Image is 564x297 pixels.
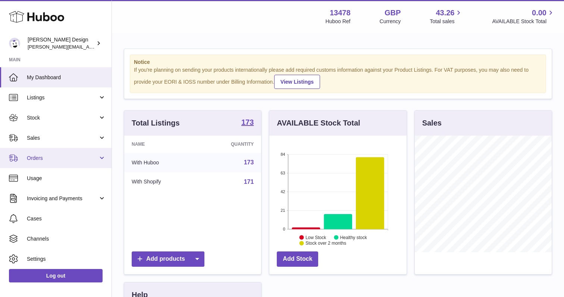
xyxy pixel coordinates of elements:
[281,171,285,175] text: 63
[198,136,261,153] th: Quantity
[380,18,401,25] div: Currency
[9,269,103,282] a: Log out
[277,118,360,128] h3: AVAILABLE Stock Total
[27,235,106,242] span: Channels
[132,251,204,267] a: Add products
[492,18,555,25] span: AVAILABLE Stock Total
[28,36,95,50] div: [PERSON_NAME] Design
[305,241,346,246] text: Stock over 2 months
[283,227,285,231] text: 0
[134,59,542,66] strong: Notice
[422,118,442,128] h3: Sales
[244,159,254,165] a: 173
[27,256,106,263] span: Settings
[281,152,285,157] text: 84
[281,189,285,194] text: 42
[124,172,198,192] td: With Shopify
[27,195,98,202] span: Invoicing and Payments
[27,175,106,182] span: Usage
[436,8,454,18] span: 43.26
[134,66,542,89] div: If you're planning on sending your products internationally please add required customs informati...
[124,153,198,172] td: With Huboo
[430,8,463,25] a: 43.26 Total sales
[305,235,326,240] text: Low Stock
[132,118,180,128] h3: Total Listings
[281,208,285,213] text: 21
[385,8,401,18] strong: GBP
[274,75,320,89] a: View Listings
[124,136,198,153] th: Name
[27,74,106,81] span: My Dashboard
[27,215,106,222] span: Cases
[241,118,254,126] strong: 173
[330,8,351,18] strong: 13478
[27,155,98,162] span: Orders
[27,114,98,121] span: Stock
[430,18,463,25] span: Total sales
[27,134,98,142] span: Sales
[277,251,318,267] a: Add Stock
[244,179,254,185] a: 171
[9,38,20,49] img: madeleine.mcindoe@gmail.com
[326,18,351,25] div: Huboo Ref
[532,8,546,18] span: 0.00
[241,118,254,127] a: 173
[340,235,367,240] text: Healthy stock
[492,8,555,25] a: 0.00 AVAILABLE Stock Total
[28,44,189,50] span: [PERSON_NAME][EMAIL_ADDRESS][PERSON_NAME][DOMAIN_NAME]
[27,94,98,101] span: Listings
